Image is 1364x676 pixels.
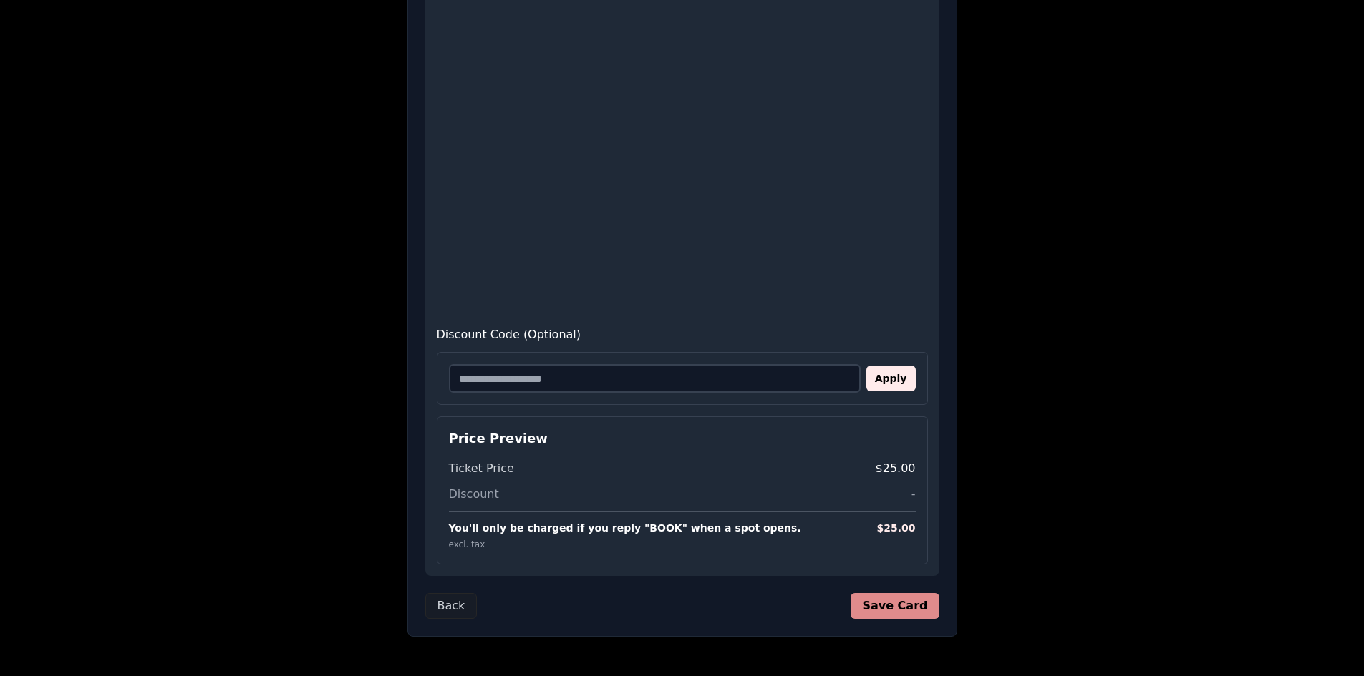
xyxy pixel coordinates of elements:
[437,326,928,343] label: Discount Code (Optional)
[851,593,939,619] button: Save Card
[866,366,916,391] button: Apply
[876,521,915,535] span: $ 25.00
[876,460,916,477] span: $25.00
[449,460,514,477] span: Ticket Price
[449,521,801,535] span: You'll only be charged if you reply "BOOK" when a spot opens.
[449,486,499,503] span: Discount
[425,593,478,619] button: Back
[449,428,916,449] h4: Price Preview
[449,539,485,549] span: excl. tax
[911,486,916,503] span: -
